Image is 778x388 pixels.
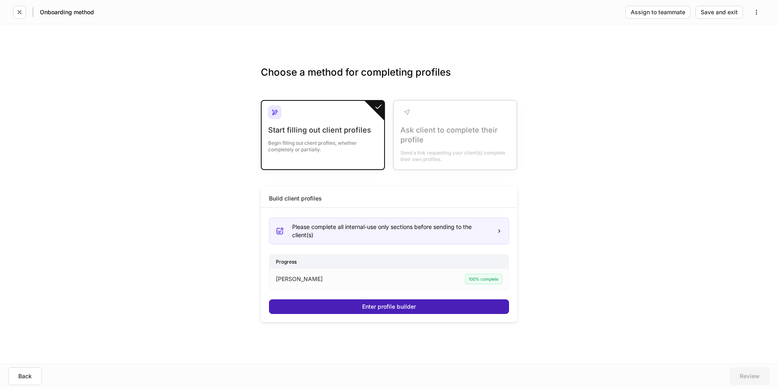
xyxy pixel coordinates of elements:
[268,125,378,135] div: Start filling out client profiles
[362,304,416,310] div: Enter profile builder
[269,299,509,314] button: Enter profile builder
[701,9,738,15] div: Save and exit
[40,8,94,16] h5: Onboarding method
[268,135,378,153] div: Begin filling out client profiles, whether completely or partially.
[631,9,685,15] div: Assign to teammate
[269,194,322,203] div: Build client profiles
[261,66,517,92] h3: Choose a method for completing profiles
[18,373,32,379] div: Back
[269,255,509,269] div: Progress
[625,6,691,19] button: Assign to teammate
[465,274,502,284] div: 100% complete
[276,275,323,283] p: [PERSON_NAME]
[292,223,490,239] div: Please complete all internal-use only sections before sending to the client(s)
[695,6,743,19] button: Save and exit
[8,367,42,385] button: Back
